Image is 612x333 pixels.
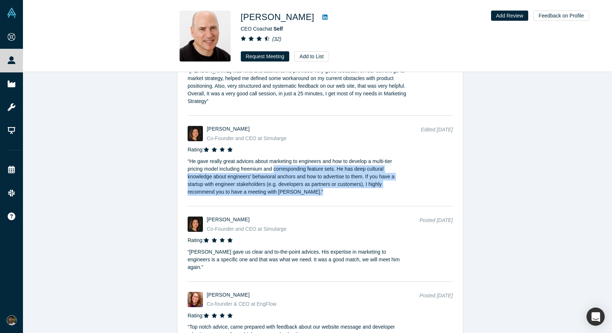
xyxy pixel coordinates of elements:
img: Buryan Turan [188,126,203,141]
div: Posted [DATE] [419,292,453,308]
div: Edited [DATE] [421,126,453,142]
div: Co-founder & CEO at EngFlow [207,300,411,308]
img: Mahir Karuthone's Account [7,315,17,325]
span: CEO Coach at [241,26,283,32]
img: Adam Frankl's Profile Image [180,11,231,62]
a: [PERSON_NAME] [207,292,250,298]
button: Add to List [294,51,329,62]
button: Request Meeting [241,51,290,62]
img: Alchemist Vault Logo [7,8,17,18]
p: “ [PERSON_NAME] gave us clear and to-the-point advices. His expertise in marketing to engineers i... [188,244,407,271]
div: Posted [DATE] [419,217,453,233]
img: Buryan Turan [188,217,203,232]
img: Helen Altshuler [188,292,203,307]
span: Rating: [188,147,204,152]
a: [PERSON_NAME] [207,126,250,132]
p: “ He gave really great advices about marketing to engineers and how to develop a multi-tier prici... [188,154,407,196]
a: Self [274,26,283,32]
i: ( 32 ) [272,36,281,42]
button: Add Review [491,11,529,21]
span: Rating: [188,237,204,243]
h1: [PERSON_NAME] [241,11,314,24]
a: [PERSON_NAME] [207,217,250,222]
button: Feedback on Profile [533,11,589,21]
div: Co-Founder and CEO at Simularge [207,135,411,142]
div: Co-Founder and CEO at Simularge [207,225,411,233]
span: Rating: [188,313,204,318]
p: “ [PERSON_NAME] was kind and attentive, he provided very good feedback on our current go-to-marke... [188,63,407,105]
